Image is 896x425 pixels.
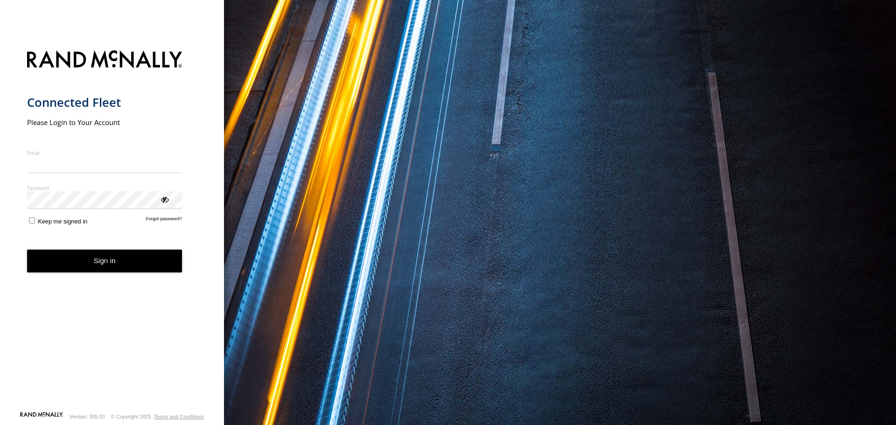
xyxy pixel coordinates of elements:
a: Terms and Conditions [154,414,204,419]
h2: Please Login to Your Account [27,118,182,127]
button: Sign in [27,250,182,272]
label: Password [27,184,182,191]
span: Keep me signed in [38,218,87,225]
div: © Copyright 2025 - [111,414,204,419]
a: Forgot password? [146,216,182,225]
a: Visit our Website [20,412,63,421]
div: ViewPassword [160,195,169,204]
img: Rand McNally [27,49,182,72]
label: Email [27,149,182,156]
input: Keep me signed in [29,217,35,223]
form: main [27,45,197,411]
h1: Connected Fleet [27,95,182,110]
div: Version: 305.03 [70,414,105,419]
